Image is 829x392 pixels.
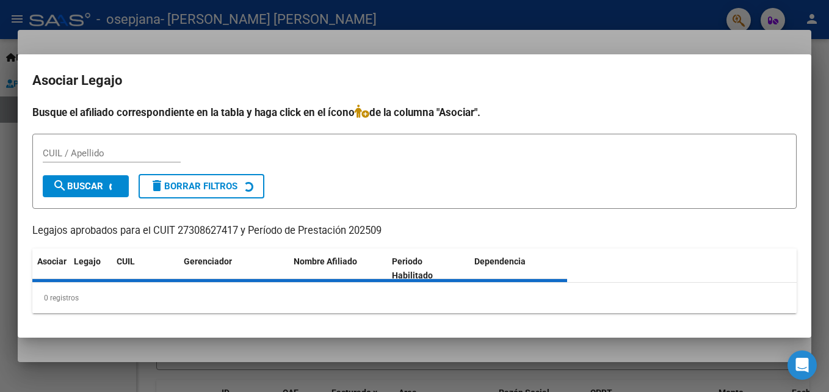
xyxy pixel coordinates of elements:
span: Borrar Filtros [150,181,237,192]
p: Legajos aprobados para el CUIT 27308627417 y Período de Prestación 202509 [32,223,797,239]
datatable-header-cell: Asociar [32,249,69,289]
datatable-header-cell: Gerenciador [179,249,289,289]
span: Dependencia [474,256,526,266]
span: Gerenciador [184,256,232,266]
mat-icon: delete [150,178,164,193]
datatable-header-cell: Dependencia [469,249,568,289]
h4: Busque el afiliado correspondiente en la tabla y haga click en el ícono de la columna "Asociar". [32,104,797,120]
div: 0 registros [32,283,797,313]
span: Periodo Habilitado [392,256,433,280]
button: Borrar Filtros [139,174,264,198]
span: Nombre Afiliado [294,256,357,266]
datatable-header-cell: Legajo [69,249,112,289]
span: Asociar [37,256,67,266]
datatable-header-cell: Periodo Habilitado [387,249,469,289]
datatable-header-cell: Nombre Afiliado [289,249,387,289]
datatable-header-cell: CUIL [112,249,179,289]
span: Buscar [52,181,103,192]
mat-icon: search [52,178,67,193]
span: Legajo [74,256,101,266]
button: Buscar [43,175,129,197]
div: Open Intercom Messenger [787,350,817,380]
h2: Asociar Legajo [32,69,797,92]
span: CUIL [117,256,135,266]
